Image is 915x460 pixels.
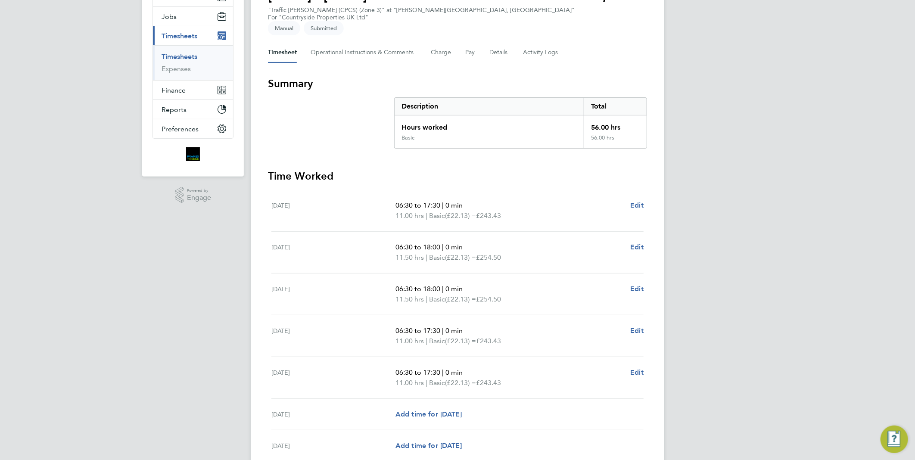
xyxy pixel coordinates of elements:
span: Basic [429,252,445,263]
div: For "Countryside Properties UK Ltd" [268,14,575,21]
span: 11.50 hrs [395,253,424,261]
span: | [426,337,427,345]
span: Engage [187,194,211,202]
button: Jobs [153,7,233,26]
span: Add time for [DATE] [395,410,462,418]
div: [DATE] [271,284,395,305]
span: | [442,326,444,335]
span: Jobs [162,12,177,21]
img: bromak-logo-retina.png [186,147,200,161]
span: 0 min [445,201,463,209]
a: Edit [630,242,644,252]
h3: Summary [268,77,647,90]
a: Timesheets [162,53,197,61]
div: Description [395,98,584,115]
div: Total [584,98,647,115]
a: Edit [630,367,644,378]
span: £254.50 [476,253,501,261]
span: This timesheet is Submitted. [304,21,344,35]
span: 06:30 to 17:30 [395,201,440,209]
a: Edit [630,200,644,211]
span: £243.43 [476,211,501,220]
button: Preferences [153,119,233,138]
div: [DATE] [271,367,395,388]
a: Edit [630,284,644,294]
button: Details [489,42,509,63]
span: (£22.13) = [445,253,476,261]
span: | [426,295,427,303]
div: "Traffic [PERSON_NAME] (CPCS) (Zone 3)" at "[PERSON_NAME][GEOGRAPHIC_DATA], [GEOGRAPHIC_DATA]" [268,6,575,21]
span: Basic [429,378,445,388]
span: | [442,368,444,376]
span: | [426,253,427,261]
span: (£22.13) = [445,211,476,220]
span: Powered by [187,187,211,194]
button: Operational Instructions & Comments [311,42,417,63]
span: 11.50 hrs [395,295,424,303]
div: Summary [394,97,647,149]
span: 06:30 to 17:30 [395,326,440,335]
span: 06:30 to 18:00 [395,243,440,251]
a: Add time for [DATE] [395,409,462,420]
span: Edit [630,243,644,251]
span: | [442,285,444,293]
div: [DATE] [271,200,395,221]
span: This timesheet was manually created. [268,21,300,35]
span: 0 min [445,285,463,293]
span: Edit [630,201,644,209]
span: Reports [162,106,187,114]
button: Finance [153,81,233,99]
span: £243.43 [476,379,501,387]
a: Expenses [162,65,191,73]
span: Finance [162,86,186,94]
span: Basic [429,336,445,346]
span: 0 min [445,243,463,251]
span: 11.00 hrs [395,337,424,345]
div: 56.00 hrs [584,134,647,148]
span: 11.00 hrs [395,211,424,220]
button: Engage Resource Center [881,426,908,453]
a: Go to home page [152,147,233,161]
span: 06:30 to 17:30 [395,368,440,376]
button: Pay [465,42,476,63]
span: Basic [429,211,445,221]
button: Timesheet [268,42,297,63]
a: Edit [630,326,644,336]
span: | [442,243,444,251]
span: Edit [630,285,644,293]
div: Hours worked [395,115,584,134]
span: £254.50 [476,295,501,303]
span: | [426,211,427,220]
div: [DATE] [271,409,395,420]
button: Activity Logs [523,42,559,63]
span: (£22.13) = [445,295,476,303]
span: 0 min [445,368,463,376]
div: [DATE] [271,242,395,263]
span: (£22.13) = [445,337,476,345]
span: Timesheets [162,32,197,40]
div: Basic [401,134,414,141]
span: Edit [630,326,644,335]
span: £243.43 [476,337,501,345]
button: Reports [153,100,233,119]
a: Powered byEngage [175,187,212,203]
span: 11.00 hrs [395,379,424,387]
span: (£22.13) = [445,379,476,387]
span: Basic [429,294,445,305]
span: Add time for [DATE] [395,441,462,450]
span: Preferences [162,125,199,133]
button: Timesheets [153,26,233,45]
a: Add time for [DATE] [395,441,462,451]
span: 06:30 to 18:00 [395,285,440,293]
span: 0 min [445,326,463,335]
h3: Time Worked [268,169,647,183]
span: Edit [630,368,644,376]
div: [DATE] [271,441,395,451]
div: Timesheets [153,45,233,80]
div: 56.00 hrs [584,115,647,134]
span: | [426,379,427,387]
span: | [442,201,444,209]
button: Charge [431,42,451,63]
div: [DATE] [271,326,395,346]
